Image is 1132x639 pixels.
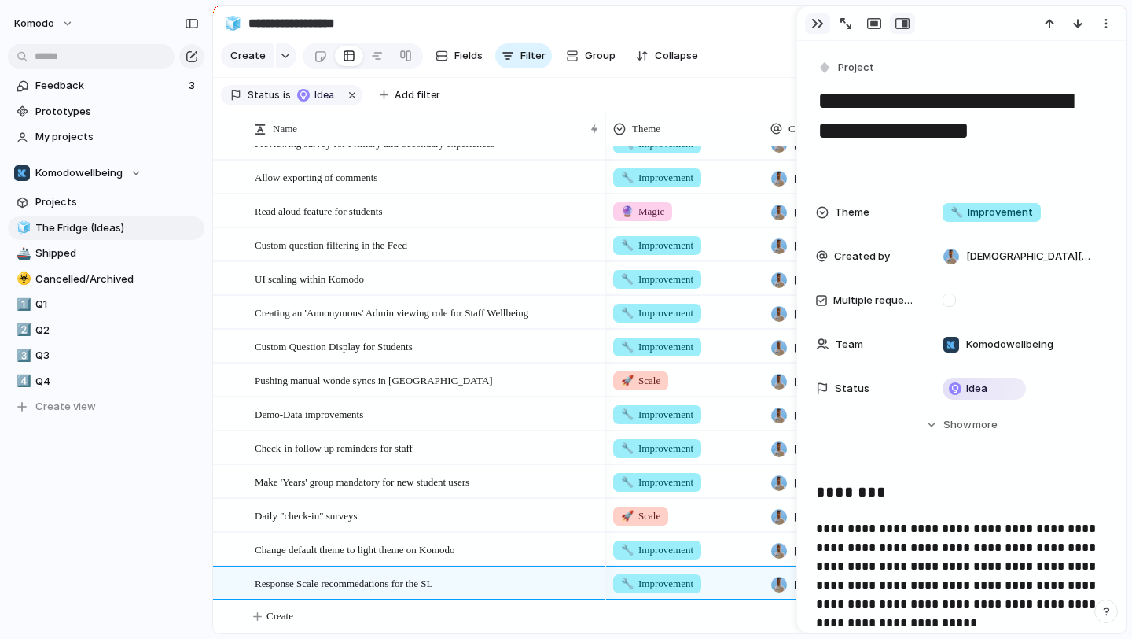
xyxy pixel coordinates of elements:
[621,578,634,589] span: 🔧
[35,78,184,94] span: Feedback
[14,323,30,338] button: 2️⃣
[966,337,1053,353] span: Komodowellbeing
[621,442,634,454] span: 🔧
[35,399,96,415] span: Create view
[230,48,266,64] span: Create
[35,348,199,364] span: Q3
[255,472,469,490] span: Make 'Years' group mandatory for new student users
[621,305,693,321] span: Improvement
[794,543,913,559] span: [DEMOGRAPHIC_DATA][PERSON_NAME]
[14,16,54,31] span: Komodo
[266,608,293,624] span: Create
[8,216,204,240] a: 🧊The Fridge (Ideas)
[8,161,204,185] button: Komodowellbeing
[14,220,30,236] button: 🧊
[8,293,204,316] a: 1️⃣Q1
[558,43,623,68] button: Group
[255,540,455,558] span: Change default theme to light theme on Komodo
[585,48,616,64] span: Group
[35,246,199,261] span: Shipped
[950,205,963,218] span: 🔧
[621,205,634,217] span: 🔮
[836,337,863,353] span: Team
[621,375,634,386] span: 🚀
[520,48,546,64] span: Filter
[655,48,698,64] span: Collapse
[8,395,204,419] button: Create view
[621,170,693,186] span: Improvement
[621,172,634,183] span: 🔧
[8,74,204,98] a: Feedback3
[966,249,1093,264] span: [DEMOGRAPHIC_DATA][PERSON_NAME]
[255,337,413,355] span: Custom Question Display for Students
[255,371,493,389] span: Pushing manual wonde syncs in [GEOGRAPHIC_DATA]
[35,129,199,145] span: My projects
[255,404,363,423] span: Demo-Data improvements
[8,100,204,124] a: Prototypes
[621,441,693,456] span: Improvement
[630,43,704,68] button: Collapse
[221,43,274,68] button: Create
[14,374,30,390] button: 4️⃣
[292,87,342,104] button: Idea
[621,271,693,287] span: Improvement
[794,238,913,254] span: [DEMOGRAPHIC_DATA][PERSON_NAME]
[632,121,660,137] span: Theme
[8,242,204,265] a: 🚢Shipped
[794,475,913,491] span: [DEMOGRAPHIC_DATA][PERSON_NAME]
[255,269,364,287] span: UI scaling within Komodo
[621,508,660,524] span: Scale
[621,408,634,420] span: 🔧
[8,190,204,214] a: Projects
[283,88,291,102] span: is
[621,544,634,556] span: 🔧
[35,374,199,390] span: Q4
[814,57,879,79] button: Project
[794,306,913,322] span: [DEMOGRAPHIC_DATA][PERSON_NAME]
[621,273,634,285] span: 🔧
[495,43,552,68] button: Filter
[966,381,987,397] span: Idea
[835,381,869,397] span: Status
[794,374,913,390] span: [DEMOGRAPHIC_DATA][PERSON_NAME]
[794,340,913,356] span: [DEMOGRAPHIC_DATA][PERSON_NAME]
[35,220,199,236] span: The Fridge (Ideas)
[788,121,833,137] span: Created by
[14,271,30,287] button: ☣️
[35,104,199,120] span: Prototypes
[17,347,28,365] div: 3️⃣
[794,577,913,593] span: [DEMOGRAPHIC_DATA][PERSON_NAME]
[17,372,28,390] div: 4️⃣
[8,370,204,393] a: 4️⃣Q4
[621,339,693,355] span: Improvement
[14,348,30,364] button: 3️⃣
[833,293,917,308] span: Multiple requests?
[794,272,913,288] span: [DEMOGRAPHIC_DATA][PERSON_NAME]
[224,13,241,34] div: 🧊
[816,411,1107,439] button: Showmore
[8,319,204,342] a: 2️⃣Q2
[314,88,337,102] span: Idea
[972,417,998,433] span: more
[794,441,913,457] span: [DEMOGRAPHIC_DATA][PERSON_NAME]
[273,121,297,137] span: Name
[621,576,693,592] span: Improvement
[17,270,28,288] div: ☣️
[621,239,634,251] span: 🔧
[621,204,664,220] span: Magic
[943,417,972,433] span: Show
[8,125,204,149] a: My projects
[454,48,483,64] span: Fields
[255,438,413,456] span: Check-in follow up reminders for staff
[35,297,199,312] span: Q1
[621,341,634,353] span: 🔧
[255,201,382,220] span: Read aloud feature for students
[14,297,30,312] button: 1️⃣
[621,407,693,423] span: Improvement
[8,344,204,368] a: 3️⃣Q3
